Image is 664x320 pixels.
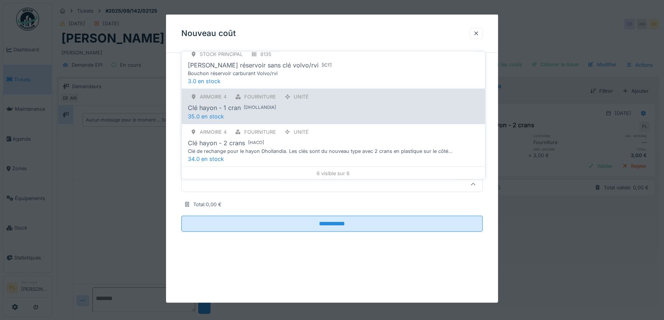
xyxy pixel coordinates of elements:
div: stock principal [200,51,243,58]
span: 35.0 en stock [188,113,224,120]
div: Unité [294,93,309,100]
div: Clé de rechange pour le hayon Dhollandia. Les clés sont du nouveau type avec 2 crans en plastique... [188,148,454,155]
span: 34.0 en stock [188,156,224,162]
h3: Nouveau coût [181,29,236,38]
div: 6 visible sur 6 [182,166,485,180]
div: Total : 0,00 € [193,201,222,208]
div: Armoire 4 [200,93,227,100]
div: Clé hayon - 2 crans [188,138,245,148]
div: Fourniture [244,128,276,135]
div: [PERSON_NAME] réservoir sans clé volvo/rvi [188,61,319,70]
div: Bouchon réservoir carburant Volvo/rvi [188,70,454,77]
div: Armoire 4 [200,128,227,135]
div: [ DHOLLANDIA ] [244,104,276,111]
span: 3.0 en stock [188,78,220,84]
div: [ HACO ] [248,139,264,146]
div: Fourniture [244,93,276,100]
div: Clé hayon - 1 cran [188,103,241,112]
div: [ ICT ] [322,62,332,68]
div: 8135 [260,51,271,58]
div: Unité [294,128,309,135]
